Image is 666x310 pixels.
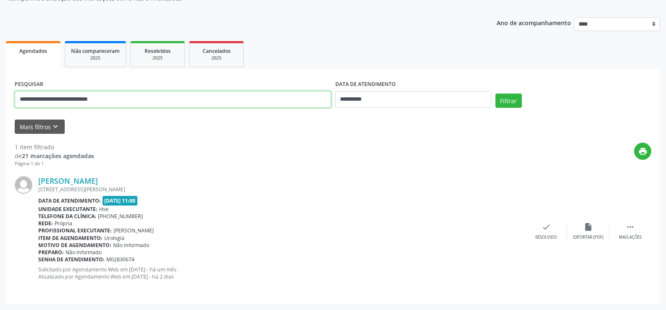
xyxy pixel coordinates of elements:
[638,147,648,156] i: print
[19,47,47,55] span: Agendados
[15,176,32,194] img: img
[634,143,651,160] button: print
[626,222,635,232] i: 
[22,152,94,160] strong: 21 marcações agendadas
[137,55,179,61] div: 2025
[38,197,101,204] b: Data de atendimento:
[51,122,60,131] i: keyboard_arrow_down
[145,47,171,55] span: Resolvidos
[38,206,97,213] b: Unidade executante:
[104,234,124,242] span: Urologia
[38,186,525,193] div: [STREET_ADDRESS][PERSON_NAME]
[98,213,143,220] span: [PHONE_NUMBER]
[38,176,98,185] a: [PERSON_NAME]
[15,120,65,134] button: Mais filtroskeyboard_arrow_down
[38,266,525,280] p: Solicitado por Agendamento Web em [DATE] - há um mês Atualizado por Agendamento Web em [DATE] - h...
[38,249,64,256] b: Preparo:
[38,234,103,242] b: Item de agendamento:
[71,47,120,55] span: Não compareceram
[99,206,108,213] span: Hse
[15,143,94,151] div: 1 item filtrado
[542,222,551,232] i: check
[535,234,557,240] div: Resolvido
[113,242,149,249] span: Não informado
[66,249,102,256] span: Não informado
[573,234,603,240] div: Exportar (PDF)
[71,55,120,61] div: 2025
[15,160,94,167] div: Página 1 de 1
[55,220,72,227] span: Própria
[113,227,154,234] span: [PERSON_NAME]
[497,17,571,28] p: Ano de acompanhamento
[619,234,642,240] div: Mais ações
[38,256,105,263] b: Senha de atendimento:
[584,222,593,232] i: insert_drive_file
[103,196,138,206] span: [DATE] 11:00
[38,242,111,249] b: Motivo de agendamento:
[15,151,94,160] div: de
[203,47,231,55] span: Cancelados
[38,220,53,227] b: Rede:
[38,227,112,234] b: Profissional executante:
[15,78,43,91] label: PESQUISAR
[106,256,134,263] span: M02830674
[495,94,522,108] button: Filtrar
[195,55,237,61] div: 2025
[335,78,396,91] label: DATA DE ATENDIMENTO
[38,213,96,220] b: Telefone da clínica:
